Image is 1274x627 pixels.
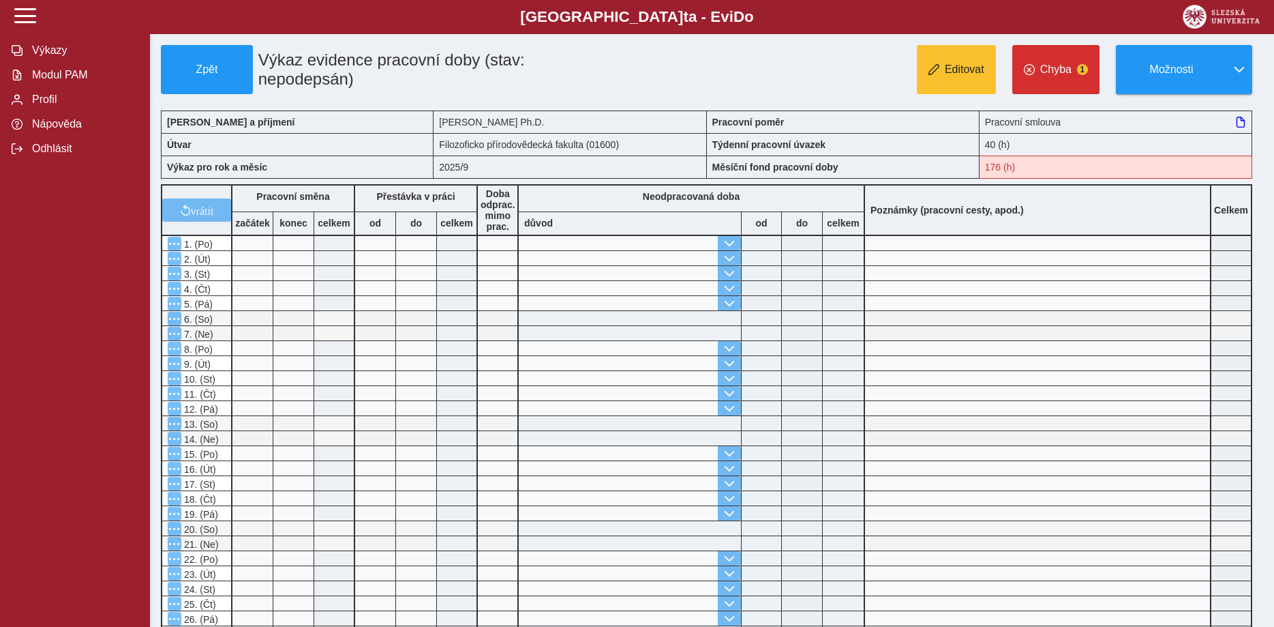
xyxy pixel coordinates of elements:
[181,314,213,325] span: 6. (So)
[434,133,706,156] div: Filozoficko přírodovědecká fakulta (01600)
[168,462,181,476] button: Menu
[181,449,218,460] span: 15. (Po)
[168,357,181,370] button: Menu
[481,188,515,232] b: Doba odprac. mimo prac.
[181,239,213,250] span: 1. (Po)
[168,552,181,566] button: Menu
[181,299,213,310] span: 5. (Pá)
[253,45,620,94] h1: Výkaz evidence pracovní doby (stav: nepodepsán)
[917,45,996,94] button: Editovat
[168,327,181,340] button: Menu
[167,162,267,173] b: Výkaz pro rok a měsíc
[181,494,216,505] span: 18. (Čt)
[181,554,218,565] span: 22. (Po)
[376,191,455,202] b: Přestávka v práci
[434,156,706,179] div: 2025/9
[168,477,181,491] button: Menu
[524,218,553,229] b: důvod
[168,237,181,250] button: Menu
[181,344,213,355] span: 8. (Po)
[742,218,781,229] b: od
[643,191,740,202] b: Neodpracovaná doba
[168,537,181,551] button: Menu
[168,402,181,415] button: Menu
[167,139,192,150] b: Útvar
[181,404,218,415] span: 12. (Pá)
[168,297,181,310] button: Menu
[167,63,247,76] span: Zpět
[28,118,138,130] span: Nápověda
[1012,45,1099,94] button: Chyba1
[181,329,213,340] span: 7. (Ne)
[28,69,138,81] span: Modul PAM
[181,569,216,580] span: 23. (Út)
[1077,64,1088,75] span: 1
[181,374,215,385] span: 10. (St)
[181,359,211,370] span: 9. (Út)
[181,434,219,445] span: 14. (Ne)
[168,492,181,506] button: Menu
[712,162,838,173] b: Měsíční fond pracovní doby
[437,218,476,229] b: celkem
[191,205,214,216] span: vrátit
[1183,5,1260,29] img: logo_web_su.png
[28,143,138,155] span: Odhlásit
[945,63,984,76] span: Editovat
[782,218,822,229] b: do
[168,282,181,295] button: Menu
[1040,63,1072,76] span: Chyba
[181,269,210,280] span: 3. (St)
[314,218,354,229] b: celkem
[1214,205,1248,216] b: Celkem
[181,539,219,550] span: 21. (Ne)
[181,479,215,490] span: 17. (St)
[41,8,1233,26] b: [GEOGRAPHIC_DATA] a - Evi
[181,584,215,595] span: 24. (St)
[181,614,218,625] span: 26. (Pá)
[232,218,273,229] b: začátek
[396,218,436,229] b: do
[712,117,785,128] b: Pracovní poměr
[181,254,211,265] span: 2. (Út)
[1116,45,1226,94] button: Možnosti
[168,522,181,536] button: Menu
[168,447,181,461] button: Menu
[168,417,181,431] button: Menu
[28,44,138,57] span: Výkazy
[168,387,181,400] button: Menu
[28,93,138,106] span: Profil
[162,199,231,222] button: vrátit
[355,218,395,229] b: od
[865,205,1029,216] b: Poznámky (pracovní cesty, apod.)
[168,267,181,280] button: Menu
[434,111,706,133] div: [PERSON_NAME] Ph.D.
[733,8,744,25] span: D
[744,8,754,25] span: o
[168,567,181,581] button: Menu
[168,252,181,265] button: Menu
[1127,63,1215,76] span: Možnosti
[168,597,181,611] button: Menu
[980,133,1252,156] div: 40 (h)
[168,612,181,626] button: Menu
[181,419,218,430] span: 13. (So)
[273,218,314,229] b: konec
[168,312,181,325] button: Menu
[181,509,218,520] span: 19. (Pá)
[181,284,211,295] span: 4. (Čt)
[168,432,181,446] button: Menu
[712,139,826,150] b: Týdenní pracovní úvazek
[980,156,1252,179] div: Fond pracovní doby (176 h) a součet hodin ( h) se neshodují!
[181,389,216,400] span: 11. (Čt)
[168,372,181,385] button: Menu
[823,218,864,229] b: celkem
[256,191,329,202] b: Pracovní směna
[168,582,181,596] button: Menu
[168,342,181,355] button: Menu
[181,464,216,475] span: 16. (Út)
[168,507,181,521] button: Menu
[683,8,688,25] span: t
[167,117,294,128] b: [PERSON_NAME] a příjmení
[161,45,253,94] button: Zpět
[980,111,1252,133] div: Pracovní smlouva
